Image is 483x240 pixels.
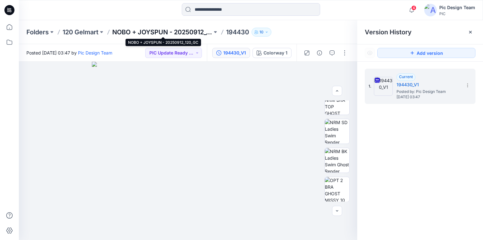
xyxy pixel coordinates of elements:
[26,49,112,56] span: Posted [DATE] 03:47 by
[92,62,284,240] img: eyJhbGciOiJIUzI1NiIsImtpZCI6IjAiLCJzbHQiOiJzZXMiLCJ0eXAiOiJKV1QifQ.eyJkYXRhIjp7InR5cGUiOiJzdG9yYW...
[325,90,349,115] img: WMT NRM BRA TOP GHOST
[399,74,413,79] span: Current
[26,28,49,37] a: Folders
[369,83,371,89] span: 1.
[325,148,349,173] img: NRM BK Ladies Swim Ghost Render
[374,77,393,96] img: 194430_V1
[325,119,349,144] img: NRM SD Ladies Swim Render
[63,28,98,37] a: 120 Gelmart
[397,95,459,99] span: [DATE] 03:47
[411,5,416,10] span: 4
[212,48,250,58] button: 194430_V1
[397,81,459,89] h5: 194430_V1
[223,49,246,56] div: 194430_V1
[226,28,249,37] p: 194430
[365,48,375,58] button: Show Hidden Versions
[259,29,264,36] p: 10
[253,48,291,58] button: Colorway 1
[78,50,112,55] a: Pic Design Team
[314,48,325,58] button: Details
[468,30,473,35] button: Close
[439,11,475,16] div: PIC
[365,28,412,36] span: Version History
[424,4,437,16] img: avatar
[325,177,349,202] img: OPT 2 BRA GHOST MISSY 10
[377,48,475,58] button: Add version
[252,28,271,37] button: 10
[112,28,212,37] a: NOBO + JOYSPUN - 20250912_120_GC
[439,4,475,11] div: Pic Design Team
[397,89,459,95] span: Posted by: Pic Design Team
[264,49,287,56] div: Colorway 1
